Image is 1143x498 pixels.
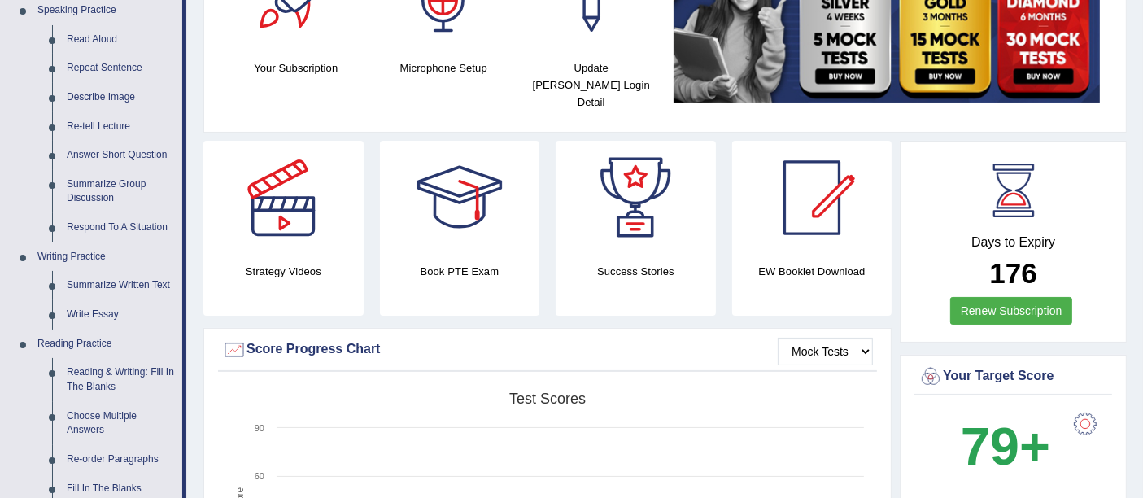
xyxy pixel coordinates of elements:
div: Score Progress Chart [222,338,873,362]
a: Answer Short Question [59,141,182,170]
h4: Update [PERSON_NAME] Login Detail [526,59,657,111]
a: Summarize Written Text [59,271,182,300]
a: Re-tell Lecture [59,112,182,142]
a: Respond To A Situation [59,213,182,242]
b: 79+ [961,417,1050,476]
a: Repeat Sentence [59,54,182,83]
h4: Your Subscription [230,59,362,76]
b: 176 [989,257,1036,289]
a: Read Aloud [59,25,182,55]
text: 60 [255,471,264,481]
a: Writing Practice [30,242,182,272]
h4: EW Booklet Download [732,263,892,280]
a: Reading Practice [30,330,182,359]
text: 90 [255,423,264,433]
h4: Microphone Setup [378,59,510,76]
div: Your Target Score [918,365,1108,389]
a: Choose Multiple Answers [59,402,182,445]
a: Renew Subscription [950,297,1073,325]
a: Describe Image [59,83,182,112]
tspan: Test scores [509,391,586,407]
a: Reading & Writing: Fill In The Blanks [59,358,182,401]
h4: Days to Expiry [918,235,1108,250]
h4: Book PTE Exam [380,263,540,280]
a: Write Essay [59,300,182,330]
a: Summarize Group Discussion [59,170,182,213]
h4: Success Stories [556,263,716,280]
a: Re-order Paragraphs [59,445,182,474]
h4: Strategy Videos [203,263,364,280]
